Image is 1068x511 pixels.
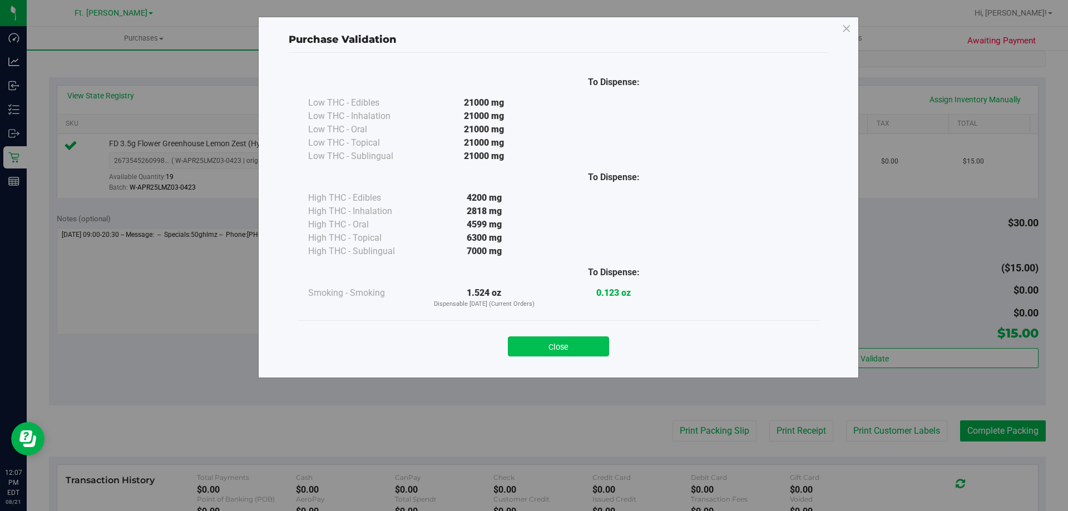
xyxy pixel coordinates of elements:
div: 21000 mg [419,136,549,150]
div: 21000 mg [419,110,549,123]
span: Purchase Validation [289,33,397,46]
div: High THC - Inhalation [308,205,419,218]
p: Dispensable [DATE] (Current Orders) [419,300,549,309]
div: Smoking - Smoking [308,286,419,300]
div: High THC - Sublingual [308,245,419,258]
div: Low THC - Inhalation [308,110,419,123]
div: High THC - Topical [308,231,419,245]
iframe: Resource center [11,422,44,455]
div: 2818 mg [419,205,549,218]
div: High THC - Oral [308,218,419,231]
div: 21000 mg [419,150,549,163]
div: 1.524 oz [419,286,549,309]
div: 4599 mg [419,218,549,231]
div: To Dispense: [549,266,679,279]
div: High THC - Edibles [308,191,419,205]
div: To Dispense: [549,171,679,184]
div: Low THC - Oral [308,123,419,136]
strong: 0.123 oz [596,287,631,298]
div: 4200 mg [419,191,549,205]
div: 7000 mg [419,245,549,258]
div: Low THC - Edibles [308,96,419,110]
div: Low THC - Sublingual [308,150,419,163]
div: 21000 mg [419,123,549,136]
div: To Dispense: [549,76,679,89]
div: 21000 mg [419,96,549,110]
button: Close [508,336,609,356]
div: Low THC - Topical [308,136,419,150]
div: 6300 mg [419,231,549,245]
